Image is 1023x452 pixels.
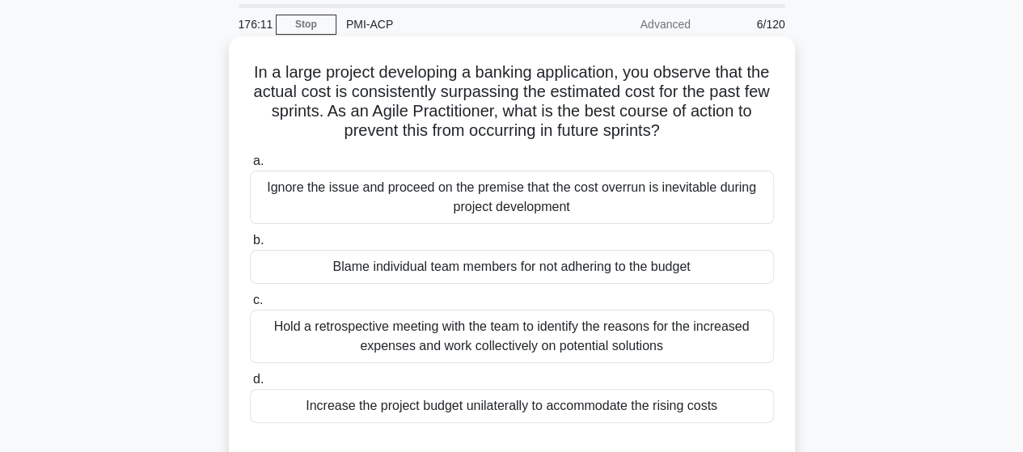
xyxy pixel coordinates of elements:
[276,15,336,35] a: Stop
[250,310,774,363] div: Hold a retrospective meeting with the team to identify the reasons for the increased expenses and...
[250,171,774,224] div: Ignore the issue and proceed on the premise that the cost overrun is inevitable during project de...
[250,389,774,423] div: Increase the project budget unilaterally to accommodate the rising costs
[700,8,795,40] div: 6/120
[559,8,700,40] div: Advanced
[253,233,264,247] span: b.
[253,293,263,306] span: c.
[253,372,264,386] span: d.
[250,250,774,284] div: Blame individual team members for not adhering to the budget
[336,8,559,40] div: PMI-ACP
[248,62,776,142] h5: In a large project developing a banking application, you observe that the actual cost is consiste...
[229,8,276,40] div: 176:11
[253,154,264,167] span: a.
